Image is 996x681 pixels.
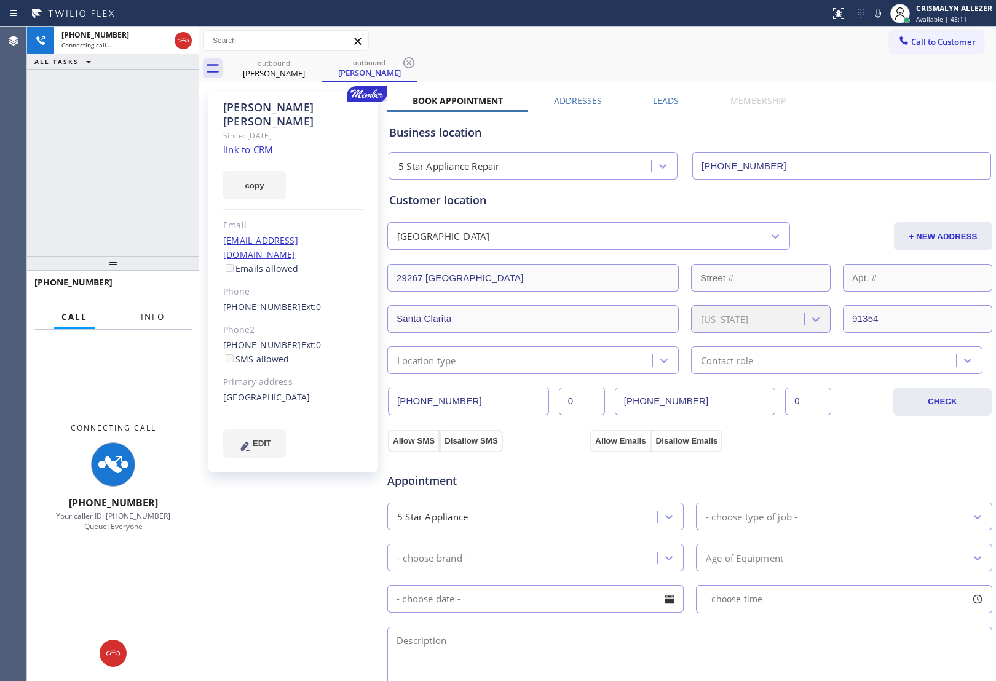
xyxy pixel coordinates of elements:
[204,31,368,50] input: Search
[323,55,416,81] div: Patrick McHorney
[61,41,111,49] span: Connecting call…
[388,388,549,415] input: Phone Number
[388,430,440,452] button: Allow SMS
[301,339,322,351] span: Ext: 0
[61,30,129,40] span: [PHONE_NUMBER]
[389,192,990,209] div: Customer location
[223,263,299,274] label: Emails allowed
[615,388,776,415] input: Phone Number 2
[653,95,679,106] label: Leads
[223,171,286,199] button: copy
[413,95,503,106] label: Book Appointment
[691,264,831,292] input: Street #
[61,311,87,322] span: Call
[56,511,170,532] span: Your caller ID: [PHONE_NUMBER] Queue: Everyone
[916,15,967,23] span: Available | 45:11
[397,229,489,244] div: [GEOGRAPHIC_DATA]
[223,375,364,389] div: Primary address
[911,36,976,47] span: Call to Customer
[706,551,783,565] div: Age of Equipment
[227,55,320,82] div: Patrick McHorney
[894,222,992,250] button: + NEW ADDRESS
[141,311,165,322] span: Info
[890,30,984,54] button: Call to Customer
[397,353,456,367] div: Location type
[226,354,234,362] input: SMS allowed
[223,391,364,405] div: [GEOGRAPHIC_DATA]
[175,32,192,49] button: Hang up
[706,509,797,524] div: - choose type of job -
[223,100,364,129] div: [PERSON_NAME] [PERSON_NAME]
[397,509,468,524] div: 5 Star Appliance
[223,301,301,313] a: [PHONE_NUMBER]
[785,388,831,415] input: Ext. 2
[223,429,286,458] button: EDIT
[253,439,271,448] span: EDIT
[34,57,79,66] span: ALL TASKS
[223,323,364,337] div: Phone2
[71,423,156,433] span: Connecting Call
[387,305,679,333] input: City
[651,430,723,452] button: Disallow Emails
[398,159,500,173] div: 5 Star Appliance Repair
[323,67,416,78] div: [PERSON_NAME]
[100,640,127,667] button: Hang up
[843,264,992,292] input: Apt. #
[387,585,684,613] input: - choose date -
[869,5,887,22] button: Mute
[301,301,322,313] span: Ext: 0
[440,430,503,452] button: Disallow SMS
[916,3,992,14] div: CRISMALYN ALLEZER
[730,95,786,106] label: Membership
[701,353,753,367] div: Contact role
[223,234,298,260] a: [EMAIL_ADDRESS][DOMAIN_NAME]
[389,124,990,141] div: Business location
[843,305,992,333] input: ZIP
[706,593,769,605] span: - choose time -
[223,353,289,365] label: SMS allowed
[893,388,992,416] button: CHECK
[227,58,320,68] div: outbound
[133,305,172,329] button: Info
[387,472,587,489] span: Appointment
[323,58,416,67] div: outbound
[27,54,103,69] button: ALL TASKS
[223,339,301,351] a: [PHONE_NUMBER]
[223,218,364,233] div: Email
[54,305,95,329] button: Call
[227,68,320,79] div: [PERSON_NAME]
[397,551,468,565] div: - choose brand -
[69,496,158,509] span: [PHONE_NUMBER]
[692,152,991,180] input: Phone Number
[226,264,234,272] input: Emails allowed
[223,129,364,143] div: Since: [DATE]
[223,143,273,156] a: link to CRM
[223,285,364,299] div: Phone
[387,264,679,292] input: Address
[34,276,113,288] span: [PHONE_NUMBER]
[554,95,602,106] label: Addresses
[559,388,605,415] input: Ext.
[590,430,650,452] button: Allow Emails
